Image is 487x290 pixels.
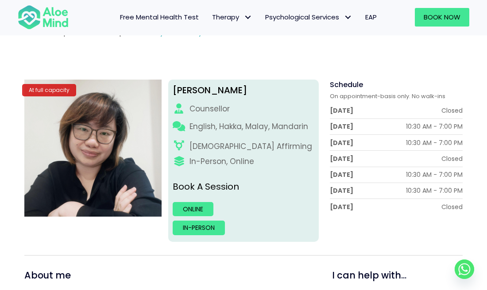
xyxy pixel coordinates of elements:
div: [DATE] [330,202,353,211]
div: [DEMOGRAPHIC_DATA] Affirming [189,141,312,152]
div: [DATE] [330,106,353,115]
div: 10:30 AM - 7:00 PM [406,122,463,131]
span: About me [24,269,71,282]
nav: Menu [77,8,383,27]
span: I can help with... [332,269,406,282]
span: EAP [365,12,377,22]
a: Free Mental Health Test [113,8,205,27]
a: Online [173,202,213,216]
a: Whatsapp [455,259,474,279]
div: In-Person, Online [189,156,254,167]
div: [DATE] [330,186,353,195]
a: In-person [173,221,225,235]
a: Book Now [415,8,469,27]
div: [DATE] [330,122,353,131]
div: [DATE] [330,170,353,179]
div: Closed [441,106,463,115]
span: Psychological Services: submenu [341,11,354,24]
div: Counsellor [189,103,230,114]
img: Aloe mind Logo [18,4,69,30]
span: Therapy: submenu [241,11,254,24]
a: Psychological ServicesPsychological Services: submenu [259,8,359,27]
span: Book Now [424,12,460,22]
span: Psychological Services [265,12,352,22]
div: 10:30 AM - 7:00 PM [406,186,463,195]
div: [PERSON_NAME] [173,84,314,97]
p: English, Hakka, Malay, Mandarin [189,121,308,132]
span: Schedule [330,80,363,90]
div: [DATE] [330,138,353,147]
div: [DATE] [330,154,353,163]
p: Book A Session [173,180,314,193]
div: 10:30 AM - 7:00 PM [406,138,463,147]
a: TherapyTherapy: submenu [205,8,259,27]
div: 10:30 AM - 7:00 PM [406,170,463,179]
div: At full capacity [22,84,76,96]
div: Closed [441,154,463,163]
div: Closed [441,202,463,211]
img: Yvonne crop Aloe Mind [24,80,162,217]
span: On appointment-basis only. No walk-ins [330,92,445,100]
span: Free Mental Health Test [120,12,199,22]
span: Therapy [212,12,252,22]
a: EAP [359,8,383,27]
